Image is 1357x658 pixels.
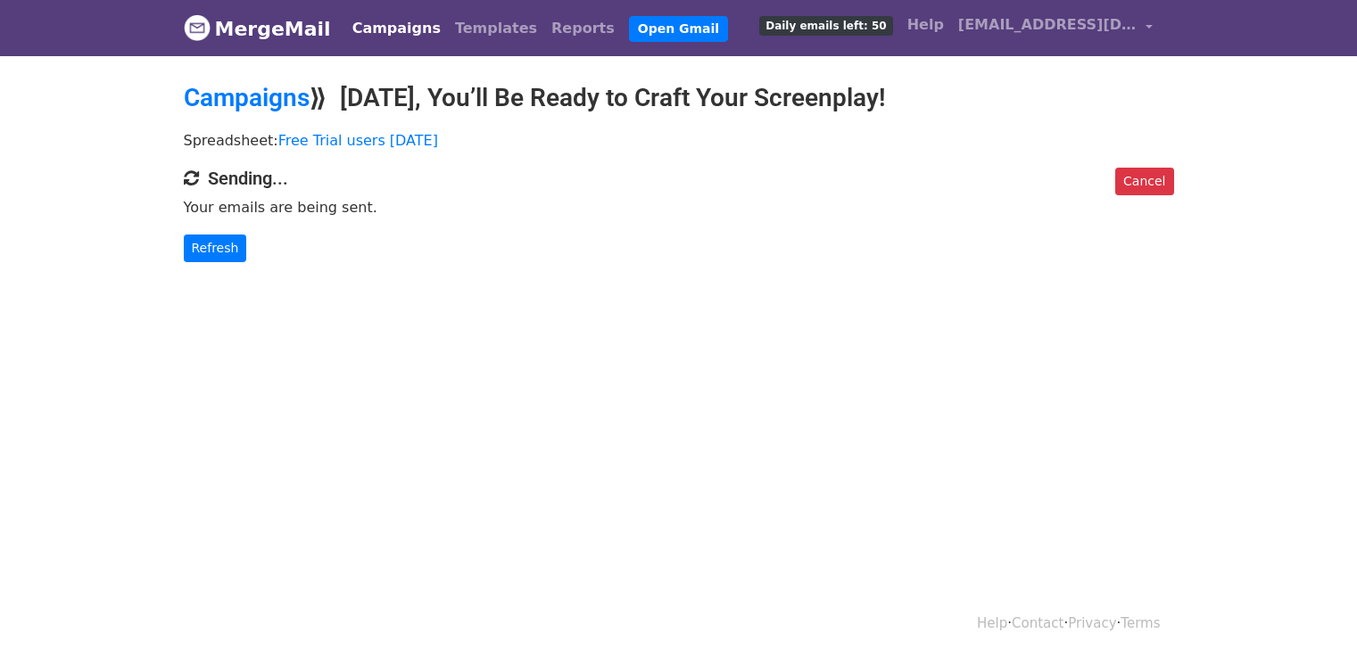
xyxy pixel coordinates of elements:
[1068,615,1116,631] a: Privacy
[977,615,1007,631] a: Help
[184,131,1174,150] p: Spreadsheet:
[278,132,438,149] a: Free Trial users [DATE]
[184,14,211,41] img: MergeMail logo
[1121,615,1160,631] a: Terms
[1115,168,1173,195] a: Cancel
[900,7,951,43] a: Help
[752,7,899,43] a: Daily emails left: 50
[184,198,1174,217] p: Your emails are being sent.
[184,10,331,47] a: MergeMail
[448,11,544,46] a: Templates
[759,16,892,36] span: Daily emails left: 50
[544,11,622,46] a: Reports
[184,83,310,112] a: Campaigns
[184,234,247,262] a: Refresh
[958,14,1137,36] span: [EMAIL_ADDRESS][DOMAIN_NAME]
[184,83,1174,113] h2: ⟫ [DATE], You’ll Be Ready to Craft Your Screenplay!
[345,11,448,46] a: Campaigns
[629,16,728,42] a: Open Gmail
[951,7,1160,49] a: [EMAIL_ADDRESS][DOMAIN_NAME]
[1012,615,1063,631] a: Contact
[184,168,1174,189] h4: Sending...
